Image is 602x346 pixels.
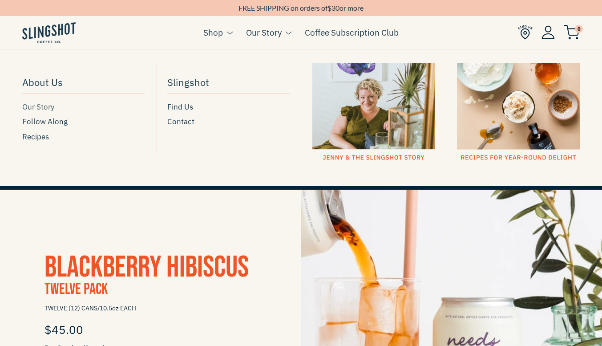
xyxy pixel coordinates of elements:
[246,26,282,39] a: Our Story
[44,280,108,299] span: Twelve Pack
[22,116,68,128] span: Follow Along
[167,74,209,90] span: Slingshot
[327,4,331,12] span: $
[541,25,555,39] img: Account
[22,131,49,143] span: Recipes
[167,116,194,128] span: Contact
[44,301,257,316] span: TWELVE (12) CANS/10.5oz EACH
[22,116,145,128] a: Follow Along
[575,25,583,33] span: 0
[44,249,249,285] a: Blackberry Hibiscus
[564,25,580,40] img: cart
[22,101,54,113] span: Our Story
[22,72,145,94] a: About Us
[22,101,145,113] a: Our Story
[22,74,63,90] span: About Us
[305,26,399,39] a: Coffee Subscription Club
[203,26,223,39] a: Shop
[167,101,290,113] a: Find Us
[518,25,533,40] img: Find Us
[167,116,290,128] a: Contact
[22,131,145,143] a: Recipes
[167,101,193,113] span: Find Us
[167,72,290,94] a: Slingshot
[331,4,339,12] span: 30
[44,316,257,343] div: $45.00
[564,27,580,38] a: 0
